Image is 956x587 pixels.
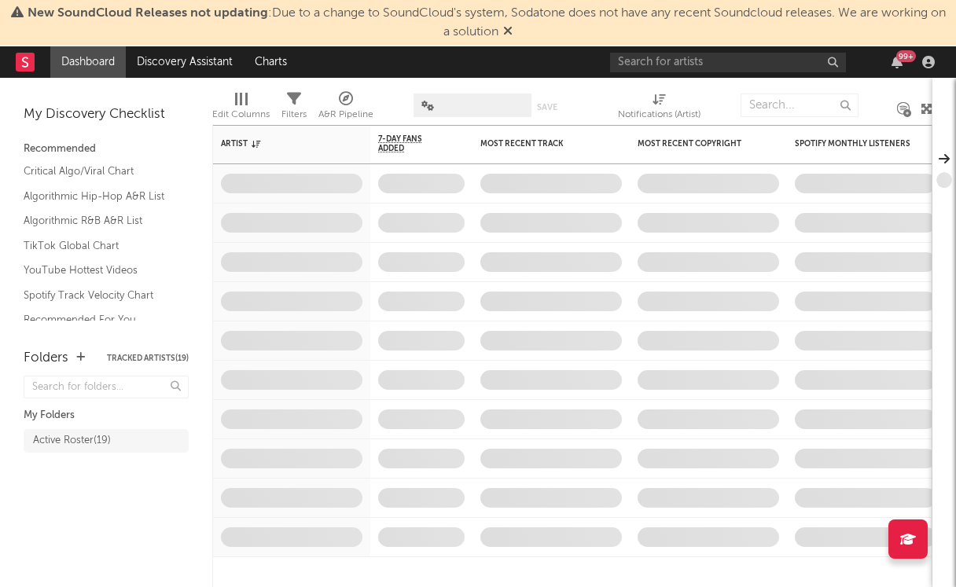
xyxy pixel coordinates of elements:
div: Edit Columns [212,105,270,124]
span: : Due to a change to SoundCloud's system, Sodatone does not have any recent Soundcloud releases. ... [28,7,946,39]
span: Dismiss [503,26,513,39]
a: Dashboard [50,46,126,78]
div: Active Roster ( 19 ) [33,431,111,450]
a: Active Roster(19) [24,429,189,453]
div: Most Recent Track [480,139,598,149]
input: Search... [741,94,859,117]
a: Charts [244,46,298,78]
button: Tracked Artists(19) [107,354,189,362]
input: Search for folders... [24,376,189,398]
div: Artist [221,139,339,149]
div: Most Recent Copyright [638,139,756,149]
div: My Discovery Checklist [24,105,189,124]
div: 99 + [896,50,916,62]
button: Save [537,103,557,112]
div: Notifications (Artist) [618,105,700,124]
div: A&R Pipeline [318,86,373,131]
span: 7-Day Fans Added [378,134,441,153]
a: Discovery Assistant [126,46,244,78]
button: 99+ [892,56,903,68]
a: Algorithmic R&B A&R List [24,212,173,229]
div: Filters [281,105,307,124]
a: Recommended For You [24,311,173,328]
div: My Folders [24,406,189,425]
div: Edit Columns [212,86,270,131]
span: New SoundCloud Releases not updating [28,7,268,20]
a: Spotify Track Velocity Chart [24,287,173,304]
a: Algorithmic Hip-Hop A&R List [24,188,173,205]
input: Search for artists [610,53,846,72]
div: A&R Pipeline [318,105,373,124]
div: Filters [281,86,307,131]
a: YouTube Hottest Videos [24,262,173,279]
div: Notifications (Artist) [618,86,700,131]
a: TikTok Global Chart [24,237,173,255]
div: Spotify Monthly Listeners [795,139,913,149]
div: Recommended [24,140,189,159]
a: Critical Algo/Viral Chart [24,163,173,180]
div: Folders [24,349,68,368]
